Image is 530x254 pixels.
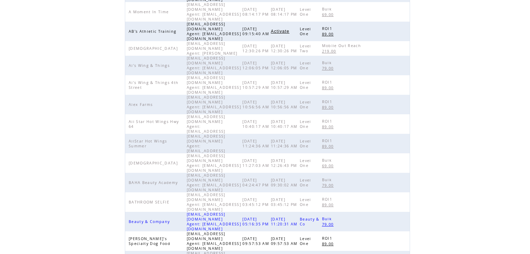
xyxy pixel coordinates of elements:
span: [DATE] 11:24:36 AM [271,139,299,148]
span: Level One [300,26,311,36]
span: Mobile Out Reach [322,43,363,48]
span: 89.00 [322,144,336,149]
span: BATHROOM SELFIE [129,200,171,205]
span: 79.00 [322,66,336,71]
span: Al's Wing & Things [129,63,171,68]
a: 89.00 [322,241,337,247]
span: [DATE] 09:30:02 AM [271,178,299,187]
span: [EMAIL_ADDRESS][DOMAIN_NAME] Agent: [EMAIL_ADDRESS][DOMAIN_NAME] [187,22,241,41]
span: [EMAIL_ADDRESS][DOMAIN_NAME] Agent: [PERSON_NAME] [187,41,239,56]
span: [DATE] 12:06:05 PM [271,61,299,70]
span: [EMAIL_ADDRESS][DOMAIN_NAME] Agent: [EMAIL_ADDRESS][DOMAIN_NAME] [187,95,241,114]
span: ROI1 [322,80,334,85]
span: AllStar Hot Wings Summer [129,139,167,148]
span: [DATE] 09:57:53 AM [242,236,271,246]
span: [DATE] 11:27:03 AM [242,158,271,168]
span: [EMAIL_ADDRESS][DOMAIN_NAME] Agent: [EMAIL_ADDRESS][DOMAIN_NAME] [187,75,241,95]
span: AB's Athletic Training [129,29,178,34]
span: [DATE] 03:45:12 PM [242,197,271,207]
span: Level One [300,178,311,187]
span: [EMAIL_ADDRESS][DOMAIN_NAME] Agent: [EMAIL_ADDRESS][DOMAIN_NAME] [187,231,241,251]
span: [DATE] 10:56:56 AM [271,100,299,109]
a: 89.00 [322,124,337,130]
span: 89.00 [322,241,336,246]
span: [EMAIL_ADDRESS][DOMAIN_NAME] Agent: [EMAIL_ADDRESS][DOMAIN_NAME] [187,173,241,192]
span: [EMAIL_ADDRESS][DOMAIN_NAME] Agent: [EMAIL_ADDRESS][DOMAIN_NAME] [187,2,241,22]
a: Activate [271,29,289,33]
a: 89.00 [322,143,337,149]
span: Level One [300,197,311,207]
a: 69.00 [322,163,337,169]
span: [PERSON_NAME]'s Specialty Dog Food [129,236,172,246]
span: [DATE] 12:30:26 PM [271,44,299,53]
span: [EMAIL_ADDRESS][DOMAIN_NAME] Agent: [EMAIL_ADDRESS][DOMAIN_NAME] [187,192,241,212]
span: [DATE] 12:26:43 PM [271,158,299,168]
span: 89.00 [322,85,336,90]
span: Level One [300,61,311,70]
span: Level One [300,236,311,246]
span: ROI1 [322,138,334,143]
span: [DATE] 10:57:29 AM [271,80,299,90]
span: Level One [300,80,311,90]
span: Bulk [322,216,334,221]
span: Level One [300,139,311,148]
span: [DATE] 11:24:36 AM [242,139,271,148]
a: 89.00 [322,202,337,208]
span: 89.00 [322,32,336,37]
span: [DATE] 11:20:31 AM [271,217,299,226]
span: A Moment In Time [129,9,170,14]
span: [DATE] 04:24:47 PM [242,178,271,187]
span: 69.00 [322,12,336,17]
span: ROI1 [322,119,334,124]
span: [DATE] 09:57:53 AM [271,236,299,246]
span: [DATE] 12:30:26 PM [242,44,271,53]
span: BAHA Beauty Academy [129,180,179,185]
span: [EMAIL_ADDRESS][DOMAIN_NAME] Agent: [EMAIL_ADDRESS][DOMAIN_NAME] [187,212,241,231]
span: Level Two [300,44,311,53]
span: ROI1 [322,26,334,31]
span: [DATE] 10:57:29 AM [242,80,271,90]
span: 219.00 [322,49,338,54]
span: Level One [300,7,311,17]
span: Beauty & Company [129,219,171,224]
span: 89.00 [322,124,336,129]
span: [DATE] 10:40:17 AM [271,119,299,129]
span: [DEMOGRAPHIC_DATA] [129,161,179,166]
span: [EMAIL_ADDRESS][DOMAIN_NAME] Agent: [EMAIL_ADDRESS][DOMAIN_NAME] [187,56,241,75]
span: [DATE] 08:14:17 PM [271,7,299,17]
a: 89.00 [322,104,337,110]
a: 79.00 [322,221,337,227]
span: [DATE] 10:40:17 AM [242,119,271,129]
a: 219.00 [322,48,340,54]
span: [EMAIL_ADDRESS][DOMAIN_NAME] Agent: [EMAIL_ADDRESS] [187,114,227,134]
span: Al's Wing & Things 4th Street [129,80,178,90]
span: [EMAIL_ADDRESS][DOMAIN_NAME] Agent: [EMAIL_ADDRESS] [187,134,227,153]
span: [DATE] 10:56:56 AM [242,100,271,109]
span: Level One [300,158,311,168]
span: All Star Hot Wings Hwy 64 [129,119,179,129]
span: [DEMOGRAPHIC_DATA] [129,46,179,51]
span: ROI1 [322,197,334,202]
span: [DATE] 09:15:40 AM [242,26,271,36]
a: 69.00 [322,11,337,17]
span: [DATE] 05:16:35 PM [242,217,271,226]
a: 89.00 [322,85,337,91]
a: 89.00 [322,31,337,37]
span: Beauty & Co [300,217,320,226]
span: [DATE] 12:06:05 PM [242,61,271,70]
span: [DATE] 08:14:17 PM [242,7,271,17]
span: Activate [271,29,289,34]
span: Bulk [322,7,334,11]
span: ROI1 [322,99,334,104]
span: ROI1 [322,236,334,241]
span: 79.00 [322,222,336,227]
span: Level One [300,119,311,129]
span: Alex Farms [129,102,154,107]
a: 79.00 [322,65,337,71]
span: [DATE] 03:45:12 PM [271,197,299,207]
span: Level One [300,100,311,109]
span: [EMAIL_ADDRESS][DOMAIN_NAME] Agent: [EMAIL_ADDRESS][DOMAIN_NAME] [187,153,241,173]
span: Bulk [322,60,334,65]
span: 79.00 [322,183,336,188]
span: 89.00 [322,105,336,110]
